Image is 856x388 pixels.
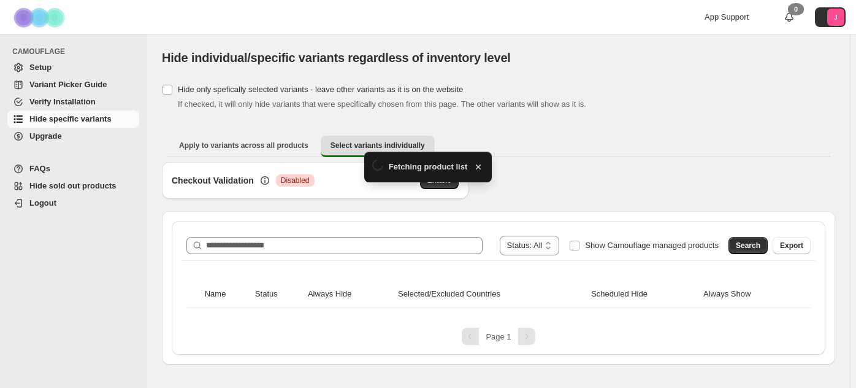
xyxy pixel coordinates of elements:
a: 0 [783,11,795,23]
button: Avatar with initials J [815,7,846,27]
button: Apply to variants across all products [169,136,318,155]
text: J [834,14,838,21]
span: Export [780,241,803,250]
th: Status [251,281,304,308]
th: Selected/Excluded Countries [394,281,587,308]
span: Verify Installation [29,97,96,106]
button: Search [728,237,768,254]
span: Apply to variants across all products [179,141,308,150]
span: Upgrade [29,131,62,141]
span: Setup [29,63,52,72]
span: App Support [705,12,749,21]
span: FAQs [29,164,50,173]
th: Name [201,281,251,308]
span: Logout [29,198,56,208]
span: Hide individual/specific variants regardless of inventory level [162,51,511,64]
a: Logout [7,195,139,212]
th: Always Show [700,281,796,308]
div: 0 [788,3,804,15]
span: Hide specific variants [29,114,112,123]
span: Avatar with initials J [827,9,844,26]
span: CAMOUFLAGE [12,47,141,56]
th: Scheduled Hide [587,281,700,308]
span: Page 1 [486,332,511,341]
span: Disabled [281,176,310,185]
span: Show Camouflage managed products [585,241,719,250]
a: Setup [7,59,139,76]
span: Fetching product list [389,161,468,173]
img: Camouflage [10,1,71,34]
span: Select variants individually [331,141,425,150]
span: Hide sold out products [29,181,117,190]
div: Select variants individually [162,162,835,365]
button: Select variants individually [321,136,435,157]
th: Always Hide [304,281,394,308]
span: If checked, it will only hide variants that were specifically chosen from this page. The other va... [178,99,586,109]
span: Search [736,241,760,250]
nav: Pagination [182,328,816,345]
a: Hide sold out products [7,177,139,195]
button: Export [773,237,811,254]
h3: Checkout Validation [172,174,254,187]
span: Variant Picker Guide [29,80,107,89]
a: Verify Installation [7,93,139,111]
a: Upgrade [7,128,139,145]
a: Variant Picker Guide [7,76,139,93]
a: Hide specific variants [7,111,139,128]
a: FAQs [7,160,139,177]
span: Hide only spefically selected variants - leave other variants as it is on the website [178,85,463,94]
